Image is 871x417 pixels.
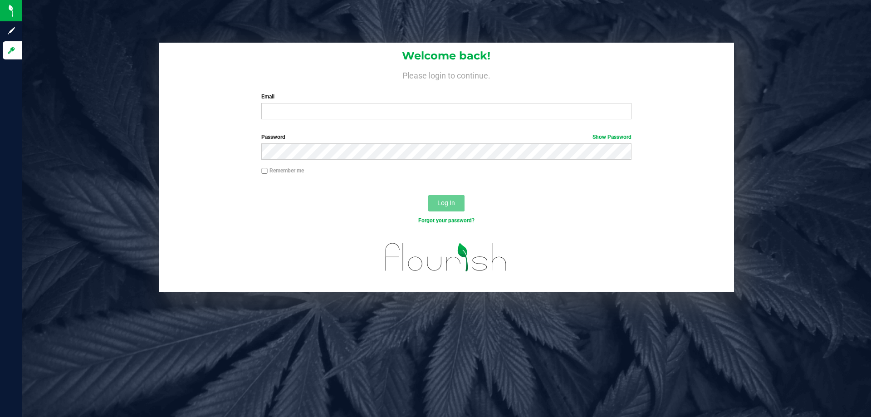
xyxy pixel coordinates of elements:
[418,217,475,224] a: Forgot your password?
[7,46,16,55] inline-svg: Log in
[159,69,734,80] h4: Please login to continue.
[261,134,285,140] span: Password
[7,26,16,35] inline-svg: Sign up
[428,195,465,211] button: Log In
[374,234,518,280] img: flourish_logo.svg
[592,134,631,140] a: Show Password
[159,50,734,62] h1: Welcome back!
[261,167,304,175] label: Remember me
[261,93,631,101] label: Email
[261,168,268,174] input: Remember me
[437,199,455,206] span: Log In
